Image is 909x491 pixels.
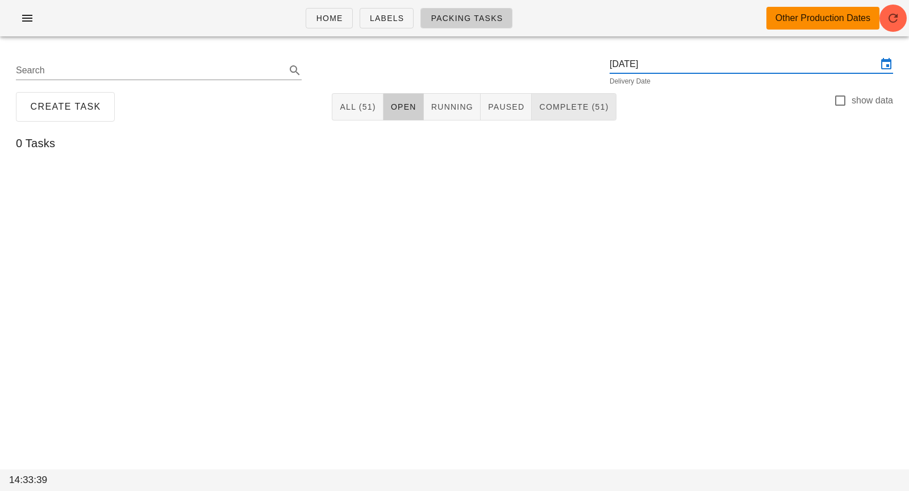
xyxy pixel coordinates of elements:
[775,11,870,25] div: Other Production Dates
[383,93,424,120] button: Open
[390,102,416,111] span: Open
[315,14,343,23] span: Home
[532,93,616,120] button: Complete (51)
[339,102,376,111] span: All (51)
[852,95,893,106] label: show data
[539,102,608,111] span: Complete (51)
[30,102,101,112] span: Create Task
[430,14,503,23] span: Packing Tasks
[424,93,481,120] button: Running
[420,8,512,28] a: Packing Tasks
[306,8,352,28] a: Home
[7,471,81,490] div: 14:33:39
[610,78,893,85] div: Delivery Date
[481,93,532,120] button: Paused
[332,93,383,120] button: All (51)
[369,14,405,23] span: Labels
[360,8,414,28] a: Labels
[7,125,902,161] div: 0 Tasks
[431,102,473,111] span: Running
[16,92,115,122] button: Create Task
[487,102,524,111] span: Paused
